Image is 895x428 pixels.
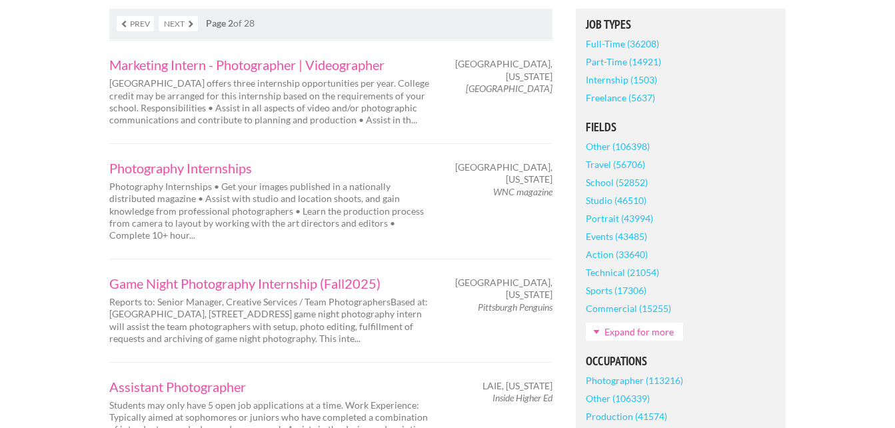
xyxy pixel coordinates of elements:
em: Pittsburgh Penguins [478,301,552,313]
a: Freelance (5637) [586,89,655,107]
em: Inside Higher Ed [492,392,552,403]
a: Events (43485) [586,227,647,245]
h5: Occupations [586,355,776,367]
a: Other (106398) [586,137,650,155]
a: Travel (56706) [586,155,645,173]
strong: Page 2 [206,17,233,29]
a: Prev [117,16,154,31]
em: WNC magazine [493,186,552,197]
a: Expand for more [586,323,683,341]
span: [GEOGRAPHIC_DATA], [US_STATE] [455,161,552,185]
span: [GEOGRAPHIC_DATA], [US_STATE] [455,58,552,82]
span: Laie, [US_STATE] [482,380,552,392]
a: Technical (21054) [586,263,659,281]
a: Portrait (43994) [586,209,653,227]
a: Game Night Photography Internship (Fall2025) [109,277,436,290]
a: Commercial (15255) [586,299,671,317]
nav: of 28 [109,9,552,39]
em: [GEOGRAPHIC_DATA] [466,83,552,94]
a: Marketing Intern - Photographer | Videographer [109,58,436,71]
a: Internship (1503) [586,71,657,89]
a: Assistant Photographer [109,380,436,393]
a: Full-Time (36208) [586,35,659,53]
a: Photographer (113216) [586,371,683,389]
span: [GEOGRAPHIC_DATA], [US_STATE] [455,277,552,301]
h5: Fields [586,121,776,133]
p: Photography Internships • Get your images published in a nationally distributed magazine • Assist... [109,181,436,241]
a: School (52852) [586,173,648,191]
p: Reports to: Senior Manager, Creative Services / Team PhotographersBased at: [GEOGRAPHIC_DATA], [S... [109,296,436,345]
a: Photography Internships [109,161,436,175]
a: Studio (46510) [586,191,646,209]
a: Other (106339) [586,389,650,407]
a: Sports (17306) [586,281,646,299]
a: Part-Time (14921) [586,53,661,71]
h5: Job Types [586,19,776,31]
a: Next [159,16,198,31]
p: [GEOGRAPHIC_DATA] offers three internship opportunities per year. College credit may be arranged ... [109,77,436,126]
a: Action (33640) [586,245,648,263]
a: Production (41574) [586,407,667,425]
